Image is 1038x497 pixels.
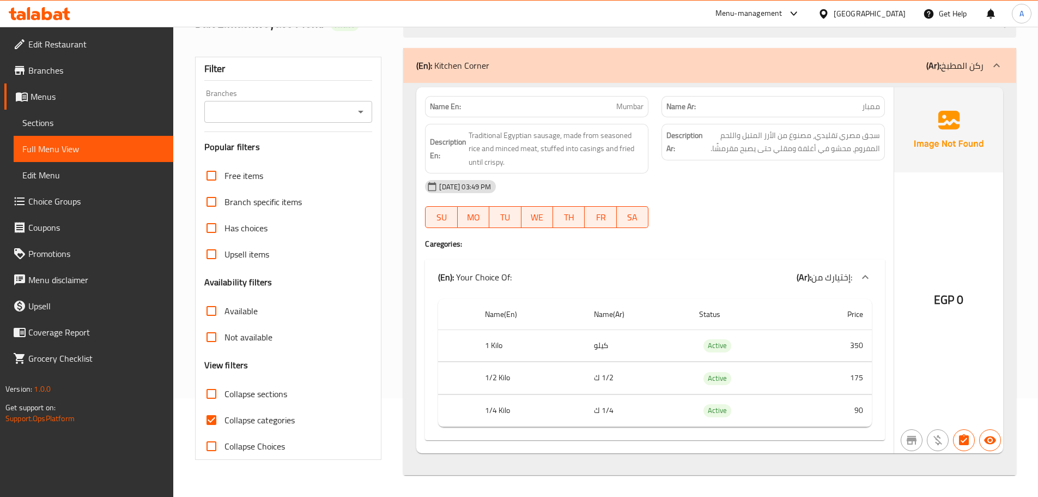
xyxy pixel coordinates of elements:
div: Menu-management [715,7,782,20]
a: Coupons [4,214,173,241]
div: Active [703,372,731,385]
span: Promotions [28,247,165,260]
strong: Name En: [430,101,461,112]
button: SU [425,206,457,228]
span: A [1019,8,1024,20]
td: 175 [799,362,872,394]
p: ركن المطبخ [926,59,984,72]
span: SU [430,209,453,225]
span: Coverage Report [28,326,165,339]
h3: Popular filters [204,141,373,153]
span: SA [621,209,644,225]
h3: View filters [204,359,248,372]
td: 350 [799,330,872,362]
span: Active [703,339,731,352]
button: TU [489,206,521,228]
div: [GEOGRAPHIC_DATA] [834,8,906,20]
span: Branch specific items [224,195,302,208]
span: Upsell items [224,248,269,261]
span: Coupons [28,221,165,234]
th: Name(En) [476,299,585,330]
span: Collapse sections [224,387,287,400]
b: (Ar): [926,57,941,74]
p: Kitchen Corner [416,59,489,72]
a: Grocery Checklist [4,345,173,372]
span: 0 [957,289,963,310]
a: Coverage Report [4,319,173,345]
a: Upsell [4,293,173,319]
th: Name(Ar) [585,299,690,330]
span: Collapse Choices [224,440,285,453]
span: FR [589,209,612,225]
span: TH [557,209,580,225]
h2: Bait Elmashweyat's Menu [195,15,391,32]
strong: Description Ar: [666,129,703,155]
span: Traditional Egyptian sausage, made from seasoned rice and minced meat, stuffed into casings and f... [469,129,644,169]
a: Promotions [4,241,173,267]
span: Sections [22,116,165,129]
span: WE [526,209,549,225]
button: MO [458,206,489,228]
th: 1 Kilo [476,330,585,362]
span: Grocery Checklist [28,352,165,365]
a: Choice Groups [4,188,173,214]
td: كيلو [585,330,690,362]
span: ممبار [862,101,880,112]
button: Has choices [953,429,975,451]
span: Upsell [28,300,165,313]
span: Mumbar [616,101,644,112]
h4: Caregories: [425,238,885,249]
span: Branches [28,64,165,77]
a: Menu disclaimer [4,267,173,293]
span: [DATE] 03:49 PM [435,182,495,192]
button: FR [585,206,616,228]
h3: Availability filters [204,276,272,289]
strong: Name Ar: [666,101,696,112]
td: 90 [799,394,872,427]
div: (En): Your Choice Of:(Ar):إختيارك من: [425,260,885,295]
div: Filter [204,57,373,81]
span: Available [224,304,258,318]
td: 1/4 ك [585,394,690,427]
span: Get support on: [5,400,56,415]
a: Full Menu View [14,136,173,162]
span: 1.0.0 [34,382,51,396]
th: 1/2 Kilo [476,362,585,394]
button: Open [353,104,368,119]
div: (En): Kitchen Corner(Ar):ركن المطبخ [425,295,885,441]
span: Choice Groups [28,195,165,208]
th: Status [690,299,799,330]
a: Menus [4,83,173,110]
span: Menu disclaimer [28,273,165,286]
a: Sections [14,110,173,136]
span: سجق مصري تقليدي، مصنوع من الأرز المتبل واللحم المفروم، محشو في أغلفة ومقلي حتى يصبح مقرمشًا. [705,129,880,155]
span: Free items [224,169,263,182]
a: Edit Restaurant [4,31,173,57]
span: إختيارك من: [811,269,852,285]
span: Not available [224,331,272,344]
td: 1/2 ك [585,362,690,394]
span: Edit Restaurant [28,38,165,51]
button: WE [521,206,553,228]
span: Full Menu View [22,142,165,155]
button: Purchased item [927,429,949,451]
b: (Ar): [797,269,811,285]
span: Collapse categories [224,414,295,427]
span: Menus [31,90,165,103]
button: SA [617,206,648,228]
button: Not branch specific item [901,429,922,451]
strong: Description En: [430,135,466,162]
div: Active [703,404,731,417]
span: Edit Menu [22,169,165,182]
span: Has choices [224,221,268,235]
span: Active [703,372,731,385]
button: TH [553,206,585,228]
a: Edit Menu [14,162,173,188]
span: Version: [5,382,32,396]
p: Your Choice Of: [438,271,512,284]
table: choices table [438,299,872,428]
b: (En): [416,57,432,74]
button: Available [979,429,1001,451]
span: TU [494,209,517,225]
